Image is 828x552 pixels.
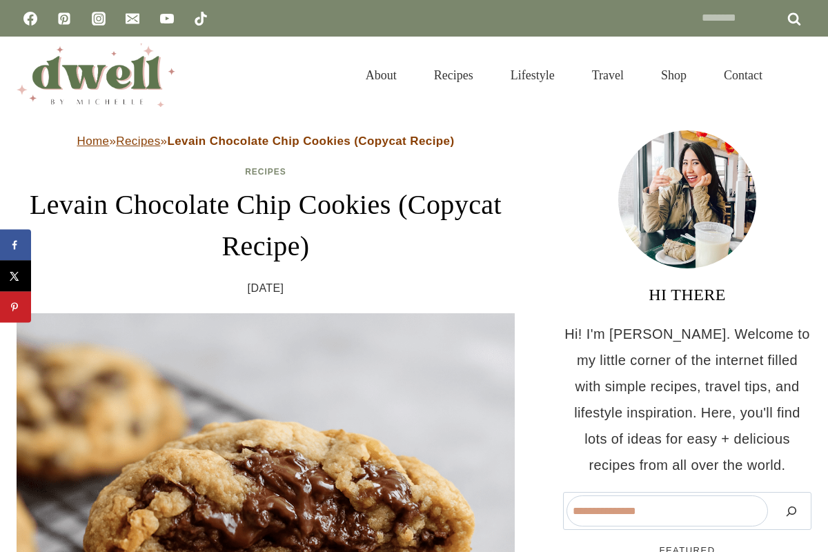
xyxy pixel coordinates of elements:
[245,167,286,177] a: Recipes
[492,51,573,99] a: Lifestyle
[77,135,110,148] a: Home
[775,495,808,526] button: Search
[17,43,175,107] img: DWELL by michelle
[347,51,415,99] a: About
[642,51,705,99] a: Shop
[788,63,811,87] button: View Search Form
[17,184,515,267] h1: Levain Chocolate Chip Cookies (Copycat Recipe)
[187,5,215,32] a: TikTok
[116,135,160,148] a: Recipes
[563,321,811,478] p: Hi! I'm [PERSON_NAME]. Welcome to my little corner of the internet filled with simple recipes, tr...
[85,5,112,32] a: Instagram
[415,51,492,99] a: Recipes
[705,51,781,99] a: Contact
[119,5,146,32] a: Email
[573,51,642,99] a: Travel
[167,135,454,148] strong: Levain Chocolate Chip Cookies (Copycat Recipe)
[347,51,781,99] nav: Primary Navigation
[50,5,78,32] a: Pinterest
[153,5,181,32] a: YouTube
[563,282,811,307] h3: HI THERE
[77,135,455,148] span: » »
[17,5,44,32] a: Facebook
[248,278,284,299] time: [DATE]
